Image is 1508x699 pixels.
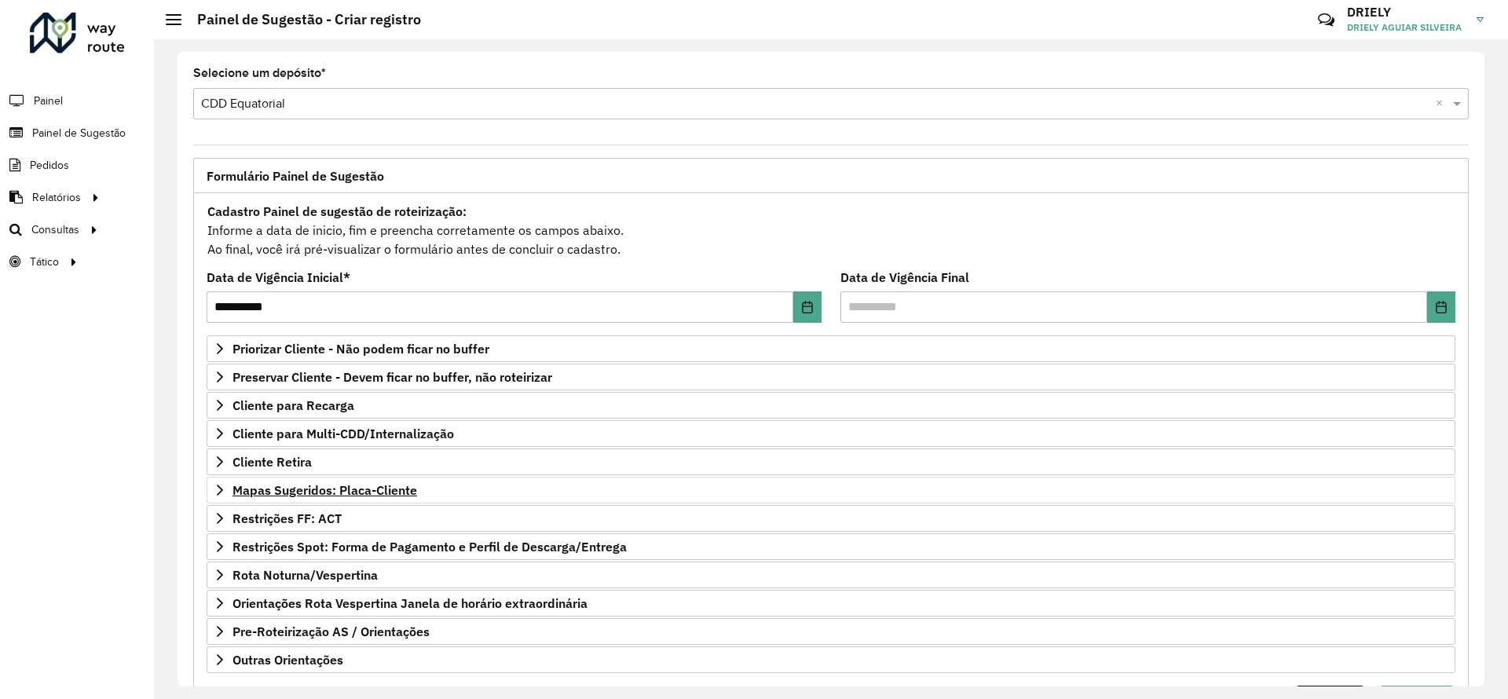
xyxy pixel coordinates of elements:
h3: DRIELY [1347,5,1465,20]
span: Rota Noturna/Vespertina [232,569,378,581]
a: Cliente Retira [207,448,1455,475]
span: Painel [34,93,63,109]
button: Choose Date [793,291,822,323]
span: Restrições Spot: Forma de Pagamento e Perfil de Descarga/Entrega [232,540,627,553]
a: Pre-Roteirização AS / Orientações [207,618,1455,645]
span: Tático [30,254,59,270]
span: Cliente para Recarga [232,399,354,412]
span: Consultas [31,221,79,238]
span: DRIELY AGUIAR SILVEIRA [1347,20,1465,35]
div: Informe a data de inicio, fim e preencha corretamente os campos abaixo. Ao final, você irá pré-vi... [207,201,1455,259]
a: Orientações Rota Vespertina Janela de horário extraordinária [207,590,1455,617]
a: Contato Rápido [1309,3,1343,37]
strong: Cadastro Painel de sugestão de roteirização: [207,203,467,219]
span: Cliente Retira [232,456,312,468]
a: Outras Orientações [207,646,1455,673]
label: Selecione um depósito [193,64,326,82]
a: Restrições Spot: Forma de Pagamento e Perfil de Descarga/Entrega [207,533,1455,560]
span: Pedidos [30,157,69,174]
span: Restrições FF: ACT [232,512,342,525]
a: Cliente para Multi-CDD/Internalização [207,420,1455,447]
a: Mapas Sugeridos: Placa-Cliente [207,477,1455,503]
a: Restrições FF: ACT [207,505,1455,532]
a: Rota Noturna/Vespertina [207,562,1455,588]
a: Priorizar Cliente - Não podem ficar no buffer [207,335,1455,362]
label: Data de Vigência Final [840,268,969,287]
span: Painel de Sugestão [32,125,126,141]
a: Cliente para Recarga [207,392,1455,419]
span: Relatórios [32,189,81,206]
span: Clear all [1436,94,1449,113]
span: Cliente para Multi-CDD/Internalização [232,427,454,440]
span: Preservar Cliente - Devem ficar no buffer, não roteirizar [232,371,552,383]
button: Choose Date [1427,291,1455,323]
span: Outras Orientações [232,653,343,666]
h2: Painel de Sugestão - Criar registro [181,11,421,28]
span: Mapas Sugeridos: Placa-Cliente [232,484,417,496]
a: Preservar Cliente - Devem ficar no buffer, não roteirizar [207,364,1455,390]
span: Priorizar Cliente - Não podem ficar no buffer [232,342,489,355]
span: Formulário Painel de Sugestão [207,170,384,182]
span: Pre-Roteirização AS / Orientações [232,625,430,638]
label: Data de Vigência Inicial [207,268,350,287]
span: Orientações Rota Vespertina Janela de horário extraordinária [232,597,587,609]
